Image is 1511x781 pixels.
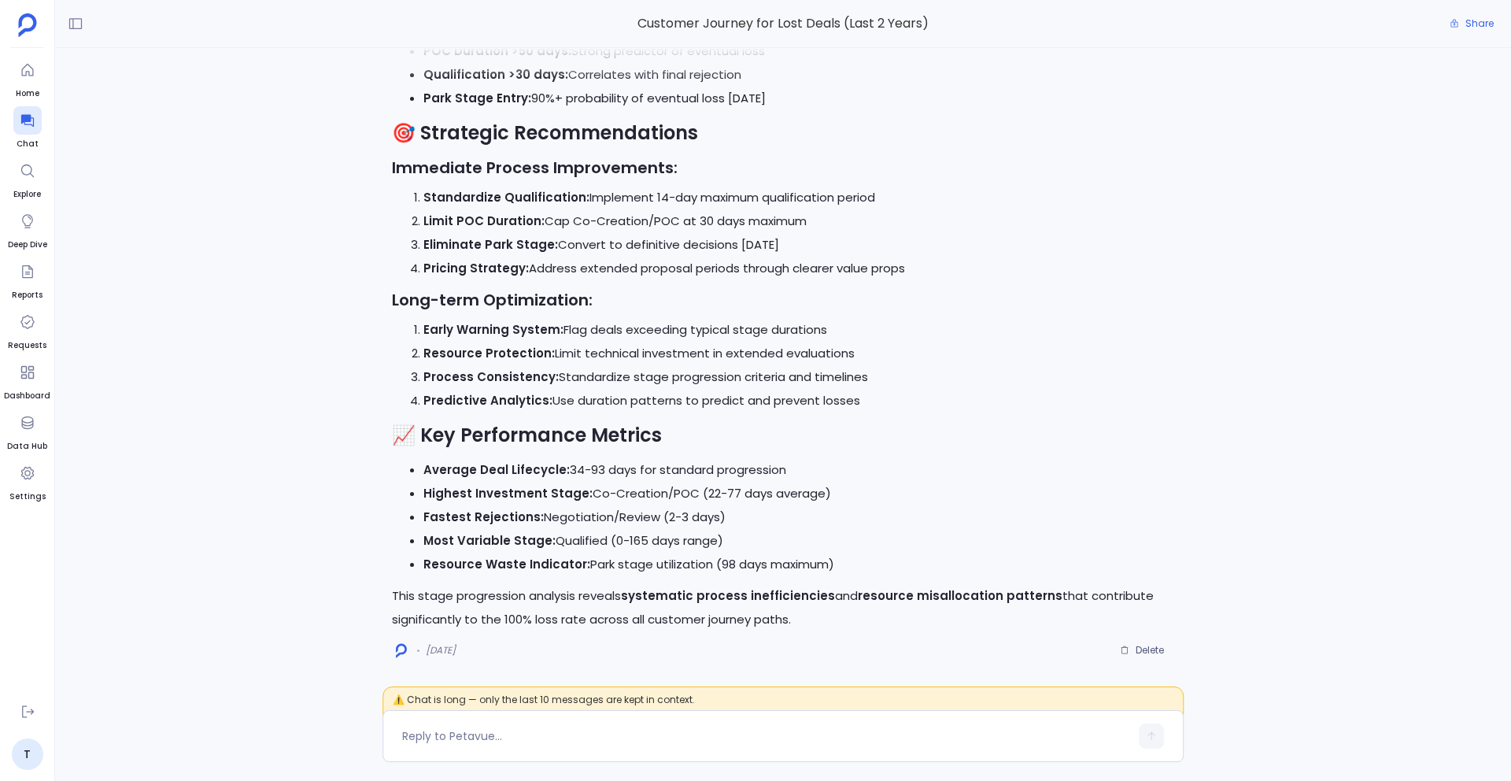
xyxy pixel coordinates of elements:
[7,409,47,453] a: Data Hub
[12,289,42,302] span: Reports
[423,236,558,253] strong: Eliminate Park Stage:
[392,584,1174,631] p: This stage progression analysis reveals and that contribute significantly to the 100% loss rate a...
[423,482,1174,505] li: Co-Creation/POC (22-77 days average)
[13,188,42,201] span: Explore
[392,422,662,448] strong: 📈 Key Performance Metrics
[1110,638,1174,662] button: Delete
[423,392,552,409] strong: Predictive Analytics:
[423,189,589,205] strong: Standardize Qualification:
[423,318,1174,342] li: Flag deals exceeding typical stage durations
[423,257,1174,280] li: Address extended proposal periods through clearer value props
[423,233,1174,257] li: Convert to definitive decisions [DATE]
[12,738,43,770] a: T
[13,157,42,201] a: Explore
[423,389,1174,413] li: Use duration patterns to predict and prevent losses
[423,213,545,229] strong: Limit POC Duration:
[9,490,46,503] span: Settings
[13,56,42,100] a: Home
[392,120,698,146] strong: 🎯 Strategic Recommendations
[1136,644,1164,657] span: Delete
[423,345,555,361] strong: Resource Protection:
[1440,13,1503,35] button: Share
[8,308,46,352] a: Requests
[1465,17,1494,30] span: Share
[423,529,1174,553] li: Qualified (0-165 days range)
[423,556,590,572] strong: Resource Waste Indicator:
[423,368,559,385] strong: Process Consistency:
[4,390,50,402] span: Dashboard
[423,461,570,478] strong: Average Deal Lifecycle:
[8,339,46,352] span: Requests
[9,459,46,503] a: Settings
[423,186,1174,209] li: Implement 14-day maximum qualification period
[392,157,678,179] strong: Immediate Process Improvements:
[423,87,1174,110] li: 90%+ probability of eventual loss [DATE]
[423,485,593,502] strong: Highest Investment Stage:
[423,321,563,338] strong: Early Warning System:
[392,289,593,311] strong: Long-term Optimization:
[13,87,42,100] span: Home
[621,587,835,604] strong: systematic process inefficiencies
[423,90,531,106] strong: Park Stage Entry:
[423,505,1174,529] li: Negotiation/Review (2-3 days)
[7,440,47,453] span: Data Hub
[12,257,42,302] a: Reports
[423,342,1174,365] li: Limit technical investment in extended evaluations
[423,458,1174,482] li: 34-93 days for standard progression
[18,13,37,37] img: petavue logo
[382,687,1184,723] span: ⚠️ Chat is long — only the last 10 messages are kept in context.
[423,365,1174,389] li: Standardize stage progression criteria and timelines
[423,553,1174,576] li: Park stage utilization (98 days maximum)
[8,239,47,251] span: Deep Dive
[382,13,1184,34] span: Customer Journey for Lost Deals (Last 2 Years)
[423,532,556,549] strong: Most Variable Stage:
[13,138,42,150] span: Chat
[396,643,407,658] img: logo
[426,644,456,657] span: [DATE]
[858,587,1062,604] strong: resource misallocation patterns
[423,260,529,276] strong: Pricing Strategy:
[423,209,1174,233] li: Cap Co-Creation/POC at 30 days maximum
[13,106,42,150] a: Chat
[423,509,544,525] strong: Fastest Rejections:
[8,207,47,251] a: Deep Dive
[4,358,50,402] a: Dashboard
